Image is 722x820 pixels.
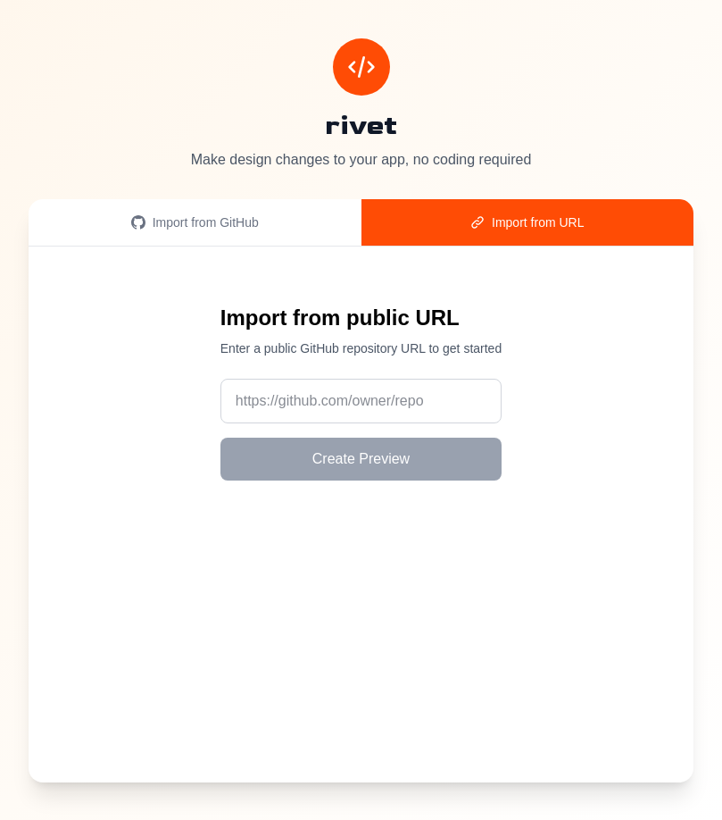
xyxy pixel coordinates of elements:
[220,304,502,332] h2: Import from public URL
[220,379,502,423] input: https://github.com/owner/repo
[383,213,673,231] div: Import from URL
[220,438,502,481] button: Create Preview
[50,213,340,231] div: Import from GitHub
[29,149,693,171] p: Make design changes to your app, no coding required
[29,110,693,142] h1: rivet
[220,339,502,357] p: Enter a public GitHub repository URL to get started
